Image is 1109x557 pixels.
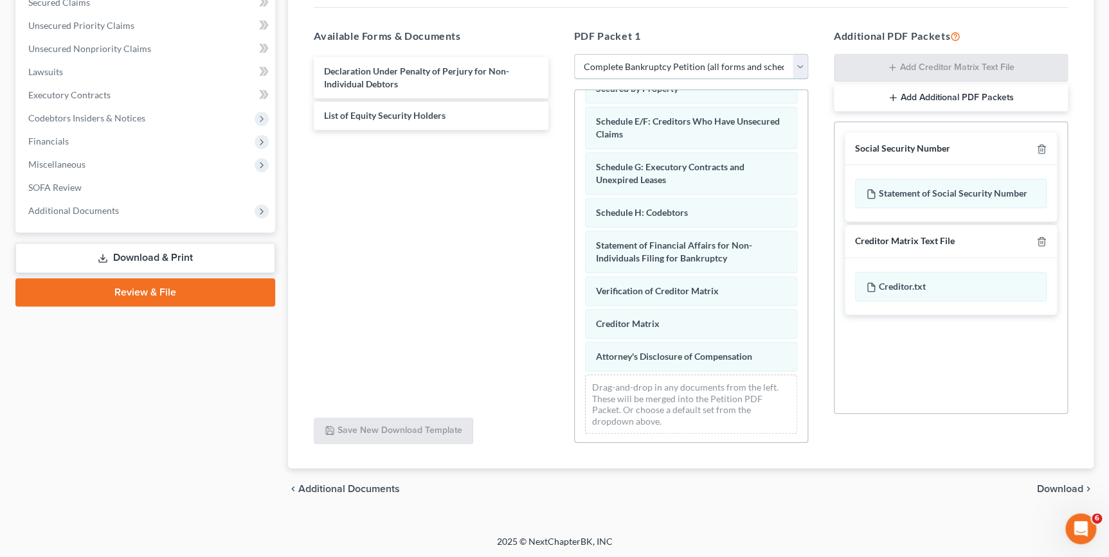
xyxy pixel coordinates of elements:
span: Statement of Financial Affairs for Non-Individuals Filing for Bankruptcy [596,240,752,263]
span: Creditor Matrix [596,318,660,329]
span: Schedule E/F: Creditors Who Have Unsecured Claims [596,116,780,139]
button: Add Additional PDF Packets [834,84,1068,111]
span: Attorney's Disclosure of Compensation [596,351,752,362]
span: Declaration Under Penalty of Perjury for Non-Individual Debtors [324,66,509,89]
span: Executory Contracts [28,89,111,100]
span: SOFA Review [28,182,82,193]
div: Statement of Social Security Number [855,179,1047,208]
h5: Additional PDF Packets [834,28,1068,44]
span: Schedule H: Codebtors [596,207,688,218]
i: chevron_right [1083,484,1094,494]
span: Schedule G: Executory Contracts and Unexpired Leases [596,161,744,185]
span: 6 [1092,513,1102,524]
span: Financials [28,136,69,146]
button: Save New Download Template [314,418,473,445]
a: Unsecured Nonpriority Claims [18,37,275,60]
button: Add Creditor Matrix Text File [834,54,1068,82]
button: Download chevron_right [1037,484,1094,494]
span: Lawsuits [28,66,63,77]
span: Miscellaneous [28,159,86,170]
span: List of Equity Security Holders [324,110,446,121]
span: Unsecured Priority Claims [28,20,134,31]
a: chevron_left Additional Documents [288,484,400,494]
iframe: Intercom live chat [1065,513,1096,544]
span: Verification of Creditor Matrix [596,285,719,296]
div: Creditor Matrix Text File [855,235,955,247]
a: Unsecured Priority Claims [18,14,275,37]
span: Unsecured Nonpriority Claims [28,43,151,54]
div: Creditor.txt [855,272,1047,301]
a: SOFA Review [18,176,275,199]
h5: Available Forms & Documents [314,28,548,44]
div: Social Security Number [855,143,950,155]
h5: PDF Packet 1 [574,28,808,44]
i: chevron_left [288,484,298,494]
span: Codebtors Insiders & Notices [28,112,145,123]
a: Review & File [15,278,275,306]
span: Download [1037,484,1083,494]
a: Lawsuits [18,60,275,84]
a: Executory Contracts [18,84,275,107]
span: Additional Documents [28,205,119,216]
div: Drag-and-drop in any documents from the left. These will be merged into the Petition PDF Packet. ... [585,375,797,434]
span: Additional Documents [298,484,400,494]
a: Download & Print [15,243,275,273]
